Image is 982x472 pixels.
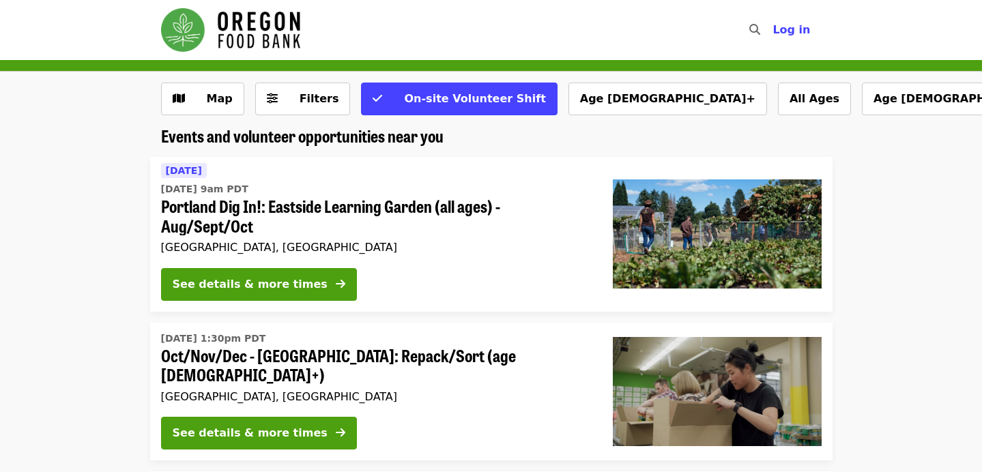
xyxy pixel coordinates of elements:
[404,92,545,105] span: On-site Volunteer Shift
[161,268,357,301] button: See details & more times
[150,157,833,312] a: See details for "Portland Dig In!: Eastside Learning Garden (all ages) - Aug/Sept/Oct"
[613,179,822,289] img: Portland Dig In!: Eastside Learning Garden (all ages) - Aug/Sept/Oct organized by Oregon Food Bank
[161,241,591,254] div: [GEOGRAPHIC_DATA], [GEOGRAPHIC_DATA]
[772,23,810,36] span: Log in
[749,23,760,36] i: search icon
[161,123,444,147] span: Events and volunteer opportunities near you
[373,92,382,105] i: check icon
[161,182,248,196] time: [DATE] 9am PDT
[166,165,202,176] span: [DATE]
[336,426,345,439] i: arrow-right icon
[161,346,591,385] span: Oct/Nov/Dec - [GEOGRAPHIC_DATA]: Repack/Sort (age [DEMOGRAPHIC_DATA]+)
[161,8,300,52] img: Oregon Food Bank - Home
[173,425,328,441] div: See details & more times
[173,92,185,105] i: map icon
[161,417,357,449] button: See details & more times
[173,276,328,293] div: See details & more times
[778,83,851,115] button: All Ages
[150,323,833,461] a: See details for "Oct/Nov/Dec - Portland: Repack/Sort (age 8+)"
[768,14,779,46] input: Search
[255,83,351,115] button: Filters (0 selected)
[613,337,822,446] img: Oct/Nov/Dec - Portland: Repack/Sort (age 8+) organized by Oregon Food Bank
[300,92,339,105] span: Filters
[207,92,233,105] span: Map
[161,83,244,115] button: Show map view
[336,278,345,291] i: arrow-right icon
[267,92,278,105] i: sliders-h icon
[161,196,591,236] span: Portland Dig In!: Eastside Learning Garden (all ages) - Aug/Sept/Oct
[762,16,821,44] button: Log in
[161,390,591,403] div: [GEOGRAPHIC_DATA], [GEOGRAPHIC_DATA]
[361,83,557,115] button: On-site Volunteer Shift
[161,331,266,346] time: [DATE] 1:30pm PDT
[568,83,767,115] button: Age [DEMOGRAPHIC_DATA]+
